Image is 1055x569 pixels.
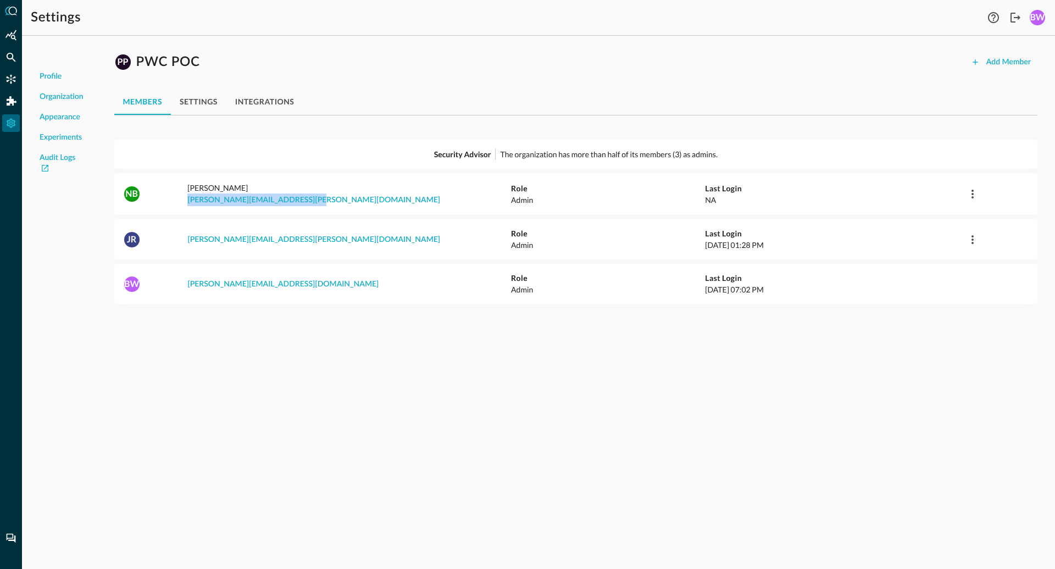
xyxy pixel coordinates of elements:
[986,56,1031,69] div: Add Member
[705,228,964,239] h5: Last Login
[2,114,20,132] div: Settings
[511,239,705,251] p: Admin
[434,148,491,160] p: Security Advisor
[985,9,1002,26] button: Help
[705,273,964,284] h5: Last Login
[2,70,20,88] div: Connectors
[124,232,140,247] div: JR
[2,48,20,66] div: Federated Search
[124,277,140,292] div: BW
[705,284,964,295] p: [DATE] 07:02 PM
[1030,10,1045,25] div: BW
[2,26,20,44] div: Summary Insights
[964,53,1037,71] button: Add Member
[511,183,705,194] h5: Role
[500,148,718,160] p: The organization has more than half of its members (3) as admins.
[40,71,62,82] span: Profile
[40,132,82,143] span: Experiments
[187,280,379,288] a: [PERSON_NAME][EMAIL_ADDRESS][DOMAIN_NAME]
[187,236,440,244] a: [PERSON_NAME][EMAIL_ADDRESS][PERSON_NAME][DOMAIN_NAME]
[511,228,705,239] h5: Role
[705,183,964,194] h5: Last Login
[187,196,440,204] a: [PERSON_NAME][EMAIL_ADDRESS][PERSON_NAME][DOMAIN_NAME]
[2,529,20,547] div: Chat
[187,182,511,206] p: [PERSON_NAME]
[3,92,20,110] div: Addons
[511,273,705,284] h5: Role
[511,284,705,295] p: Admin
[40,152,84,175] a: Audit Logs
[40,112,80,123] span: Appearance
[40,91,84,103] span: Organization
[511,194,705,206] p: Admin
[124,186,140,202] div: NB
[705,239,964,251] p: [DATE] 01:28 PM
[1007,9,1024,26] button: Logout
[136,53,200,71] h1: PWC POC
[31,9,81,26] h1: Settings
[114,89,171,115] button: members
[115,54,131,70] div: PP
[705,194,964,206] p: NA
[171,89,226,115] button: settings
[226,89,303,115] button: integrations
